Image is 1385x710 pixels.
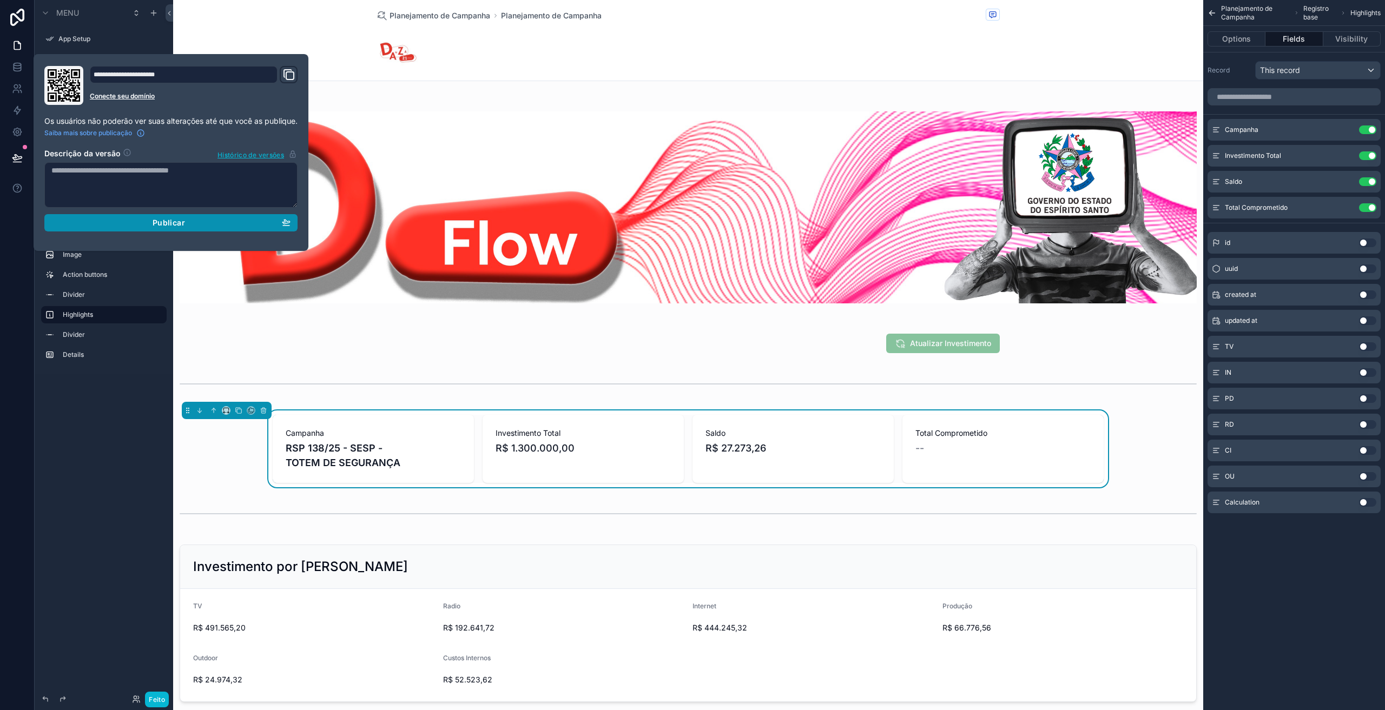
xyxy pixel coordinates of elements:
font: Histórico de versões [217,151,284,159]
label: Divider [63,290,162,299]
div: conteúdo rolável [35,241,173,374]
span: PD [1225,394,1234,403]
label: Record [1208,66,1251,75]
font: Conecte seu domínio [90,92,155,100]
font: Planejamento de Campanha [1221,4,1272,21]
span: Total Comprometido [1225,203,1288,212]
button: Histórico de versões [217,148,298,160]
button: Feito [145,692,169,707]
button: This record [1255,61,1381,79]
span: R$ 1.300.000,00 [496,441,671,456]
span: updated at [1225,316,1257,325]
span: RD [1225,420,1234,429]
font: Menu [56,8,79,17]
span: TV [1225,342,1234,351]
span: This record [1260,65,1300,76]
span: id [1225,238,1230,247]
a: Saiba mais sobre publicação [44,129,145,137]
span: Highlights [1350,9,1381,17]
a: Planejamento de Campanha [501,10,602,21]
div: Domínio e Link Personalizado [90,66,298,105]
span: uuid [1225,264,1238,273]
label: Details [63,350,162,359]
h4: RSP 138/25 - SESP - TOTEM DE SEGURANÇA [286,441,461,470]
span: Total Comprometido [915,428,1091,439]
span: Planejamento de Campanha [390,10,490,21]
font: Os usuários não poderão ver suas alterações até que você as publique. [44,116,298,125]
button: Visibility [1323,31,1381,47]
font: Feito [149,695,165,704]
span: Saldo [705,428,881,439]
button: Fields [1265,31,1323,47]
font: Descrição da versão [44,149,121,158]
span: OU [1225,472,1235,481]
label: Highlights [63,310,158,319]
font: Registro base [1303,4,1329,21]
span: Investimento Total [496,428,671,439]
span: Campanha [1225,125,1258,134]
label: App Setup [58,35,164,43]
button: Publicar [44,214,298,231]
a: Conecte seu domínio [90,92,298,101]
font: Saiba mais sobre publicação [44,129,132,137]
span: IN [1225,368,1231,377]
span: Campanha [286,428,461,439]
span: -- [915,441,924,456]
label: Action buttons [63,270,162,279]
span: R$ 27.273,26 [705,441,881,456]
span: created at [1225,290,1256,299]
label: Divider [63,330,162,339]
button: Options [1208,31,1265,47]
span: Saldo [1225,177,1242,186]
span: Calculation [1225,498,1259,507]
label: Image [63,250,162,259]
span: CI [1225,446,1231,455]
a: Planejamento de Campanha [377,10,490,21]
span: Investimento Total [1225,151,1281,160]
font: Publicar [153,218,185,227]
